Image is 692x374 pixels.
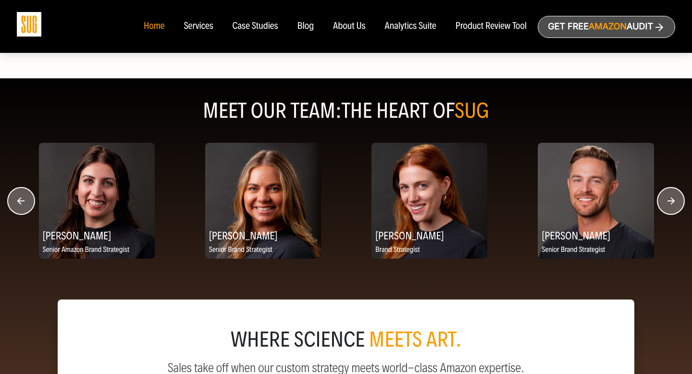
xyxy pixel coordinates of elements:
[81,330,611,349] div: where science
[333,21,366,32] a: About Us
[17,12,41,37] img: Sug
[39,143,155,259] img: Meridith Andrew, Senior Amazon Brand Strategist
[205,244,321,256] p: Senior Brand Strategist
[371,244,487,256] p: Brand Strategist
[205,143,321,259] img: Katie Ritterbush, Senior Brand Strategist
[369,327,462,352] span: meets art.
[233,21,278,32] a: Case Studies
[184,21,213,32] a: Services
[205,226,321,245] h2: [PERSON_NAME]
[538,143,654,259] img: Scott Ptaszynski, Senior Brand Strategist
[39,226,155,245] h2: [PERSON_NAME]
[371,143,487,259] img: Emily Kozel, Brand Strategist
[538,244,654,256] p: Senior Brand Strategist
[297,21,314,32] a: Blog
[385,21,436,32] a: Analytics Suite
[538,226,654,245] h2: [PERSON_NAME]
[371,226,487,245] h2: [PERSON_NAME]
[144,21,164,32] a: Home
[39,244,155,256] p: Senior Amazon Brand Strategist
[455,98,489,124] span: SUG
[456,21,527,32] a: Product Review Tool
[538,16,675,38] a: Get freeAmazonAudit
[589,22,627,32] span: Amazon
